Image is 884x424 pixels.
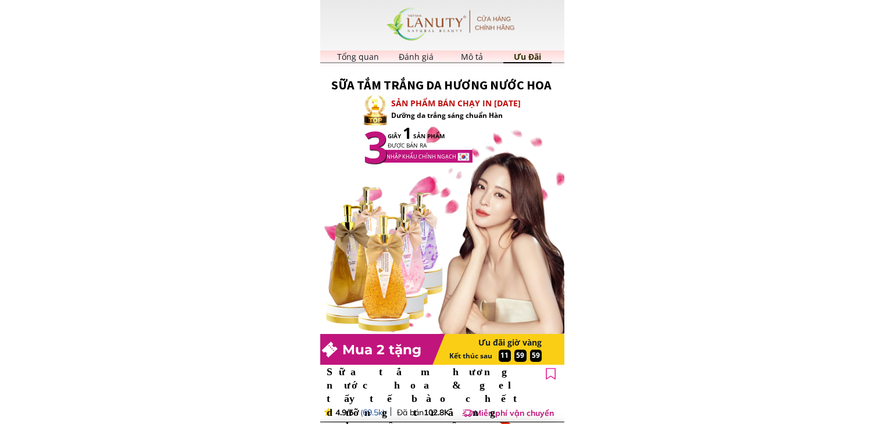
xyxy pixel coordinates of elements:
h3: Ưu đãi giờ vàng [457,338,542,348]
h3: GIÂY SẢN PHẨM [388,131,535,150]
h3: 3 [352,112,400,181]
h3: Kết thúc sau [449,350,496,361]
h3: Dưỡng da trắng sáng chuẩn Hàn [391,110,558,121]
h3: Tổng quan [337,51,380,63]
h3: Đánh giá [398,51,435,63]
h3: : [522,350,527,361]
h3: Mô tả [453,51,490,63]
h3: SẢN PHẨM BÁN CHẠY IN [DATE] [391,97,558,110]
h3: Ưu Đãi [509,51,546,63]
span: ĐƯỢC BÁN RA [388,141,427,149]
h3: : [506,350,511,361]
h3: 1 [398,120,417,145]
h3: SỮA TẮM TRẮNG DA HƯƠNG NƯỚC HOA [320,75,564,95]
h3: Mua 2 tặng 3 [342,339,433,382]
